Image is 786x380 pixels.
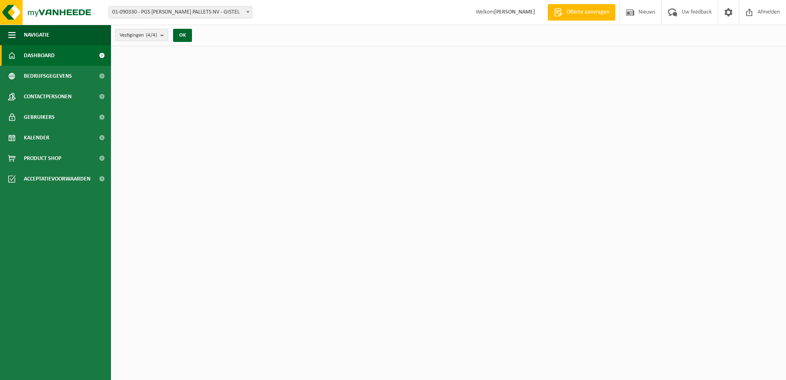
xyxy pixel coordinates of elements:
span: Kalender [24,127,49,148]
span: Dashboard [24,45,55,66]
span: Bedrijfsgegevens [24,66,72,86]
span: Contactpersonen [24,86,72,107]
span: 01-090330 - PGS DE BACKER PALLETS NV - GISTEL [109,7,252,18]
button: Vestigingen(4/4) [115,29,168,41]
span: 01-090330 - PGS DE BACKER PALLETS NV - GISTEL [109,6,252,19]
strong: [PERSON_NAME] [494,9,535,15]
span: Product Shop [24,148,61,169]
span: Acceptatievoorwaarden [24,169,90,189]
button: OK [173,29,192,42]
count: (4/4) [146,32,157,38]
span: Gebruikers [24,107,55,127]
span: Vestigingen [120,29,157,42]
span: Offerte aanvragen [564,8,611,16]
a: Offerte aanvragen [548,4,615,21]
span: Navigatie [24,25,49,45]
